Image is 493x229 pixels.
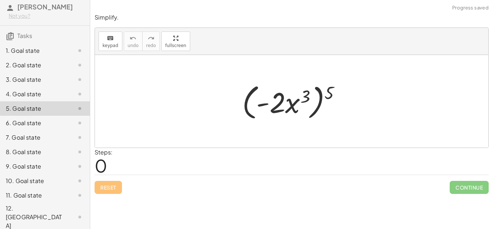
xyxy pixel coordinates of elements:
[75,177,84,185] i: Task not started.
[142,31,160,51] button: redoredo
[107,34,114,43] i: keyboard
[75,133,84,142] i: Task not started.
[95,13,489,22] p: Simplify.
[102,43,118,48] span: keypad
[146,43,156,48] span: redo
[75,119,84,127] i: Task not started.
[75,162,84,171] i: Task not started.
[161,31,190,51] button: fullscreen
[6,148,64,156] div: 8. Goal state
[6,104,64,113] div: 5. Goal state
[75,191,84,200] i: Task not started.
[128,43,139,48] span: undo
[75,104,84,113] i: Task not started.
[95,148,113,156] label: Steps:
[75,46,84,55] i: Task not started.
[17,32,32,39] span: Tasks
[6,133,64,142] div: 7. Goal state
[6,119,64,127] div: 6. Goal state
[148,34,154,43] i: redo
[9,12,84,20] div: Not you?
[6,46,64,55] div: 1. Goal state
[6,75,64,84] div: 3. Goal state
[165,43,186,48] span: fullscreen
[452,4,489,12] span: Progress saved
[130,34,136,43] i: undo
[6,162,64,171] div: 9. Goal state
[75,61,84,69] i: Task not started.
[6,177,64,185] div: 10. Goal state
[75,90,84,98] i: Task not started.
[6,191,64,200] div: 11. Goal state
[17,3,73,11] span: [PERSON_NAME]
[6,90,64,98] div: 4. Goal state
[6,61,64,69] div: 2. Goal state
[75,75,84,84] i: Task not started.
[95,154,107,177] span: 0
[124,31,143,51] button: undoundo
[75,213,84,221] i: Task not started.
[75,148,84,156] i: Task not started.
[99,31,122,51] button: keyboardkeypad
